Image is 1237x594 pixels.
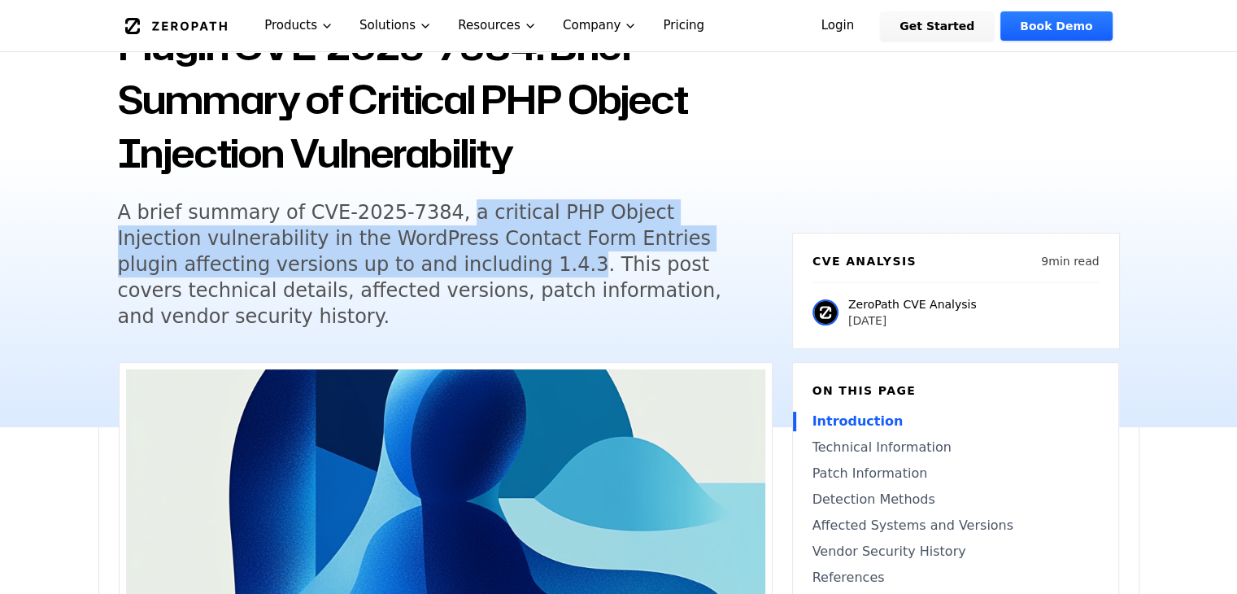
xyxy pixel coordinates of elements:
a: Introduction [812,412,1099,431]
p: 9 min read [1041,253,1099,269]
h6: CVE Analysis [812,253,917,269]
a: Technical Information [812,438,1099,457]
a: Patch Information [812,464,1099,483]
p: ZeroPath CVE Analysis [848,296,977,312]
p: [DATE] [848,312,977,329]
a: Get Started [880,11,994,41]
h5: A brief summary of CVE-2025-7384, a critical PHP Object Injection vulnerability in the WordPress ... [118,199,743,330]
a: Book Demo [1000,11,1112,41]
a: Affected Systems and Versions [812,516,1099,535]
img: ZeroPath CVE Analysis [812,299,838,325]
h6: On this page [812,382,1099,399]
a: Vendor Security History [812,542,1099,561]
a: Login [802,11,874,41]
a: References [812,568,1099,587]
a: Detection Methods [812,490,1099,509]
